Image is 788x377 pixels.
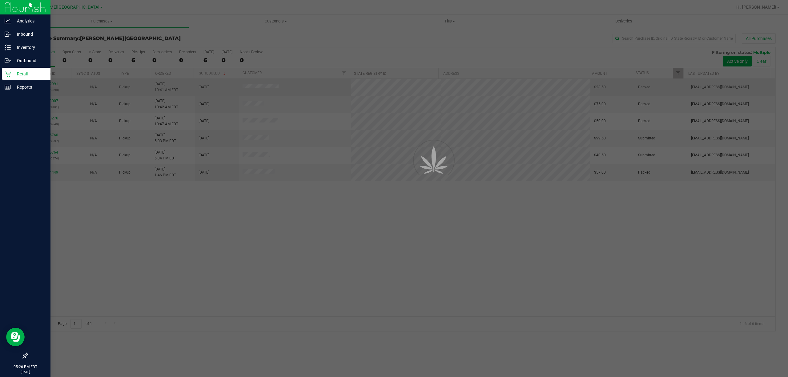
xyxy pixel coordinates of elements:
[5,71,11,77] inline-svg: Retail
[6,328,25,346] iframe: Resource center
[5,31,11,37] inline-svg: Inbound
[5,44,11,50] inline-svg: Inventory
[11,57,48,64] p: Outbound
[11,83,48,91] p: Reports
[11,70,48,78] p: Retail
[3,370,48,374] p: [DATE]
[3,364,48,370] p: 05:26 PM EDT
[11,17,48,25] p: Analytics
[5,58,11,64] inline-svg: Outbound
[5,18,11,24] inline-svg: Analytics
[11,44,48,51] p: Inventory
[5,84,11,90] inline-svg: Reports
[11,30,48,38] p: Inbound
